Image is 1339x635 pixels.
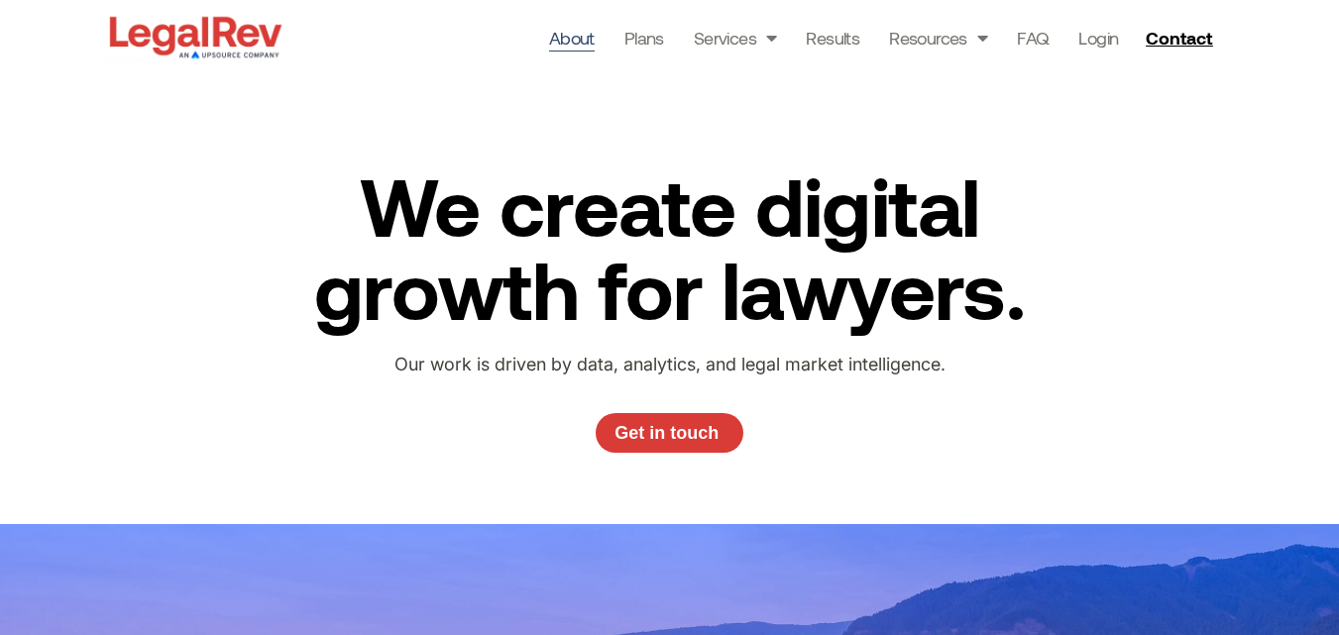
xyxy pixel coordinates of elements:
[1078,24,1118,52] a: Login
[694,24,777,52] a: Services
[806,24,859,52] a: Results
[549,24,595,52] a: About
[596,413,744,453] a: Get in touch
[624,24,664,52] a: Plans
[275,163,1065,330] h2: We create digital growth for lawyers.
[614,424,719,442] span: Get in touch
[1138,22,1225,53] a: Contact
[1017,24,1049,52] a: FAQ
[889,24,987,52] a: Resources
[342,350,997,379] p: Our work is driven by data, analytics, and legal market intelligence.
[1146,29,1212,47] span: Contact
[549,24,1119,52] nav: Menu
